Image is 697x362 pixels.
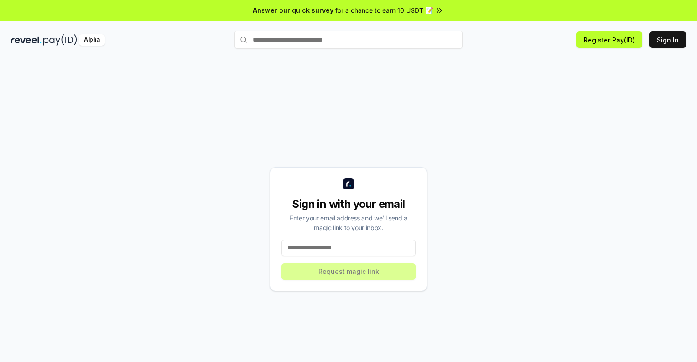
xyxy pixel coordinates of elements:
div: Sign in with your email [281,197,416,211]
img: logo_small [343,178,354,189]
img: pay_id [43,34,77,46]
div: Enter your email address and we’ll send a magic link to your inbox. [281,213,416,232]
button: Sign In [649,31,686,48]
span: Answer our quick survey [253,5,333,15]
div: Alpha [79,34,105,46]
span: for a chance to earn 10 USDT 📝 [335,5,433,15]
button: Register Pay(ID) [576,31,642,48]
img: reveel_dark [11,34,42,46]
